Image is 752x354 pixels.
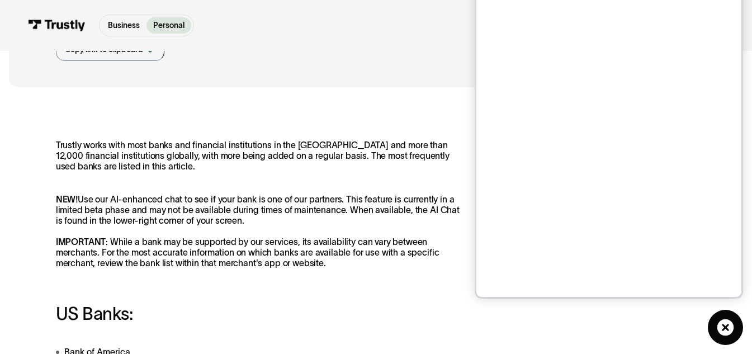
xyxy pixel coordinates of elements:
h3: US Banks: [56,304,468,324]
p: Business [108,20,140,31]
p: Trustly works with most banks and financial institutions in the [GEOGRAPHIC_DATA] and more than 1... [56,140,468,172]
p: Use our AI-enhanced chat to see if your bank is one of our partners. This feature is currently in... [56,195,468,269]
a: Business [102,17,147,34]
strong: IMPORTANT [56,237,106,247]
a: Personal [146,17,191,34]
strong: NEW! [56,195,78,204]
img: Trustly Logo [28,20,86,32]
p: Personal [153,20,185,31]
